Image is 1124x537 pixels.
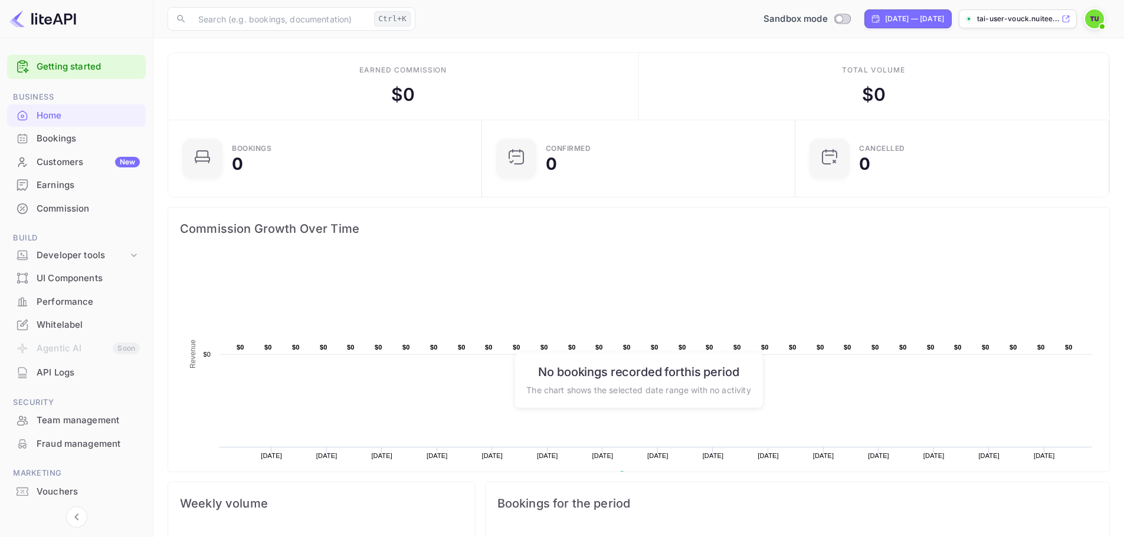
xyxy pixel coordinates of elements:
[546,145,591,152] div: Confirmed
[526,364,751,378] h6: No bookings recorded for this period
[37,414,140,427] div: Team management
[485,344,493,351] text: $0
[7,314,146,335] a: Whitelabel
[844,344,851,351] text: $0
[595,344,603,351] text: $0
[66,506,87,528] button: Collapse navigation
[430,344,438,351] text: $0
[37,179,140,192] div: Earnings
[37,437,140,451] div: Fraud management
[1037,344,1045,351] text: $0
[592,452,614,459] text: [DATE]
[978,452,1000,459] text: [DATE]
[1010,344,1017,351] text: $0
[1085,9,1104,28] img: tai User
[458,344,466,351] text: $0
[37,485,140,499] div: Vouchers
[292,344,300,351] text: $0
[232,156,243,172] div: 0
[497,494,1097,513] span: Bookings for the period
[37,60,140,74] a: Getting started
[761,344,769,351] text: $0
[7,245,146,266] div: Developer tools
[347,344,355,351] text: $0
[1034,452,1055,459] text: [DATE]
[7,480,146,502] a: Vouchers
[526,383,751,396] p: The chart shows the selected date range with no activity
[7,267,146,290] div: UI Components
[842,65,905,75] div: Total volume
[733,344,741,351] text: $0
[7,433,146,456] div: Fraud management
[540,344,548,351] text: $0
[679,344,686,351] text: $0
[871,344,879,351] text: $0
[180,219,1097,238] span: Commission Growth Over Time
[513,344,520,351] text: $0
[7,232,146,245] span: Build
[7,104,146,126] a: Home
[568,344,576,351] text: $0
[1065,344,1073,351] text: $0
[9,9,76,28] img: LiteAPI logo
[7,396,146,409] span: Security
[789,344,797,351] text: $0
[7,127,146,149] a: Bookings
[7,174,146,196] a: Earnings
[7,433,146,454] a: Fraud management
[864,9,952,28] div: Click to change the date range period
[37,202,140,216] div: Commission
[37,295,140,309] div: Performance
[37,132,140,146] div: Bookings
[7,314,146,337] div: Whitelabel
[7,480,146,503] div: Vouchers
[7,291,146,312] a: Performance
[817,344,824,351] text: $0
[7,197,146,219] a: Commission
[703,452,724,459] text: [DATE]
[371,452,392,459] text: [DATE]
[261,452,282,459] text: [DATE]
[180,494,463,513] span: Weekly volume
[37,156,140,169] div: Customers
[7,151,146,174] div: CustomersNew
[237,344,244,351] text: $0
[7,151,146,173] a: CustomersNew
[481,452,503,459] text: [DATE]
[7,267,146,289] a: UI Components
[7,174,146,197] div: Earnings
[899,344,907,351] text: $0
[706,344,713,351] text: $0
[537,452,558,459] text: [DATE]
[375,344,382,351] text: $0
[982,344,989,351] text: $0
[7,409,146,432] div: Team management
[647,452,668,459] text: [DATE]
[546,156,557,172] div: 0
[359,65,447,75] div: Earned commission
[623,344,631,351] text: $0
[923,452,945,459] text: [DATE]
[7,197,146,220] div: Commission
[203,351,211,358] text: $0
[7,91,146,104] span: Business
[758,452,779,459] text: [DATE]
[7,291,146,314] div: Performance
[859,145,905,152] div: CANCELLED
[115,157,140,167] div: New
[391,81,415,108] div: $ 0
[427,452,448,459] text: [DATE]
[189,340,197,368] text: Revenue
[7,104,146,127] div: Home
[37,249,128,262] div: Developer tools
[651,344,658,351] text: $0
[320,344,327,351] text: $0
[7,127,146,150] div: Bookings
[977,14,1059,24] p: tai-user-vouck.nuitee....
[868,452,889,459] text: [DATE]
[37,109,140,123] div: Home
[232,145,271,152] div: Bookings
[862,81,886,108] div: $ 0
[7,55,146,79] div: Getting started
[37,366,140,380] div: API Logs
